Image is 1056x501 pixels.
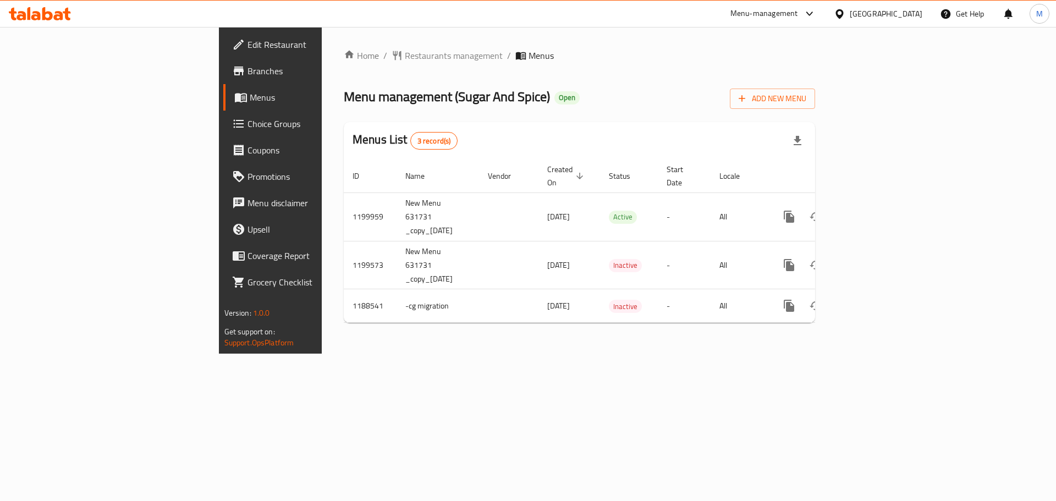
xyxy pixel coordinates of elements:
[507,49,511,62] li: /
[411,136,458,146] span: 3 record(s)
[248,144,387,157] span: Coupons
[344,84,550,109] span: Menu management ( Sugar And Spice )
[392,49,503,62] a: Restaurants management
[547,258,570,272] span: [DATE]
[547,210,570,224] span: [DATE]
[658,192,711,241] td: -
[248,196,387,210] span: Menu disclaimer
[248,170,387,183] span: Promotions
[410,132,458,150] div: Total records count
[730,89,815,109] button: Add New Menu
[344,49,815,62] nav: breadcrumb
[223,163,395,190] a: Promotions
[554,91,580,104] div: Open
[609,211,637,223] span: Active
[405,49,503,62] span: Restaurants management
[739,92,806,106] span: Add New Menu
[250,91,387,104] span: Menus
[488,169,525,183] span: Vendor
[253,306,270,320] span: 1.0.0
[776,252,802,278] button: more
[609,259,642,272] span: Inactive
[802,293,829,319] button: Change Status
[547,163,587,189] span: Created On
[248,276,387,289] span: Grocery Checklist
[223,137,395,163] a: Coupons
[223,216,395,243] a: Upsell
[353,169,373,183] span: ID
[248,38,387,51] span: Edit Restaurant
[223,190,395,216] a: Menu disclaimer
[529,49,554,62] span: Menus
[344,159,890,323] table: enhanced table
[554,93,580,102] span: Open
[223,269,395,295] a: Grocery Checklist
[850,8,922,20] div: [GEOGRAPHIC_DATA]
[609,169,645,183] span: Status
[223,243,395,269] a: Coverage Report
[719,169,754,183] span: Locale
[397,289,479,323] td: -cg migration
[730,7,798,20] div: Menu-management
[802,252,829,278] button: Change Status
[353,131,458,150] h2: Menus List
[711,192,767,241] td: All
[248,223,387,236] span: Upsell
[223,58,395,84] a: Branches
[667,163,697,189] span: Start Date
[223,31,395,58] a: Edit Restaurant
[776,293,802,319] button: more
[224,335,294,350] a: Support.OpsPlatform
[776,203,802,230] button: more
[248,117,387,130] span: Choice Groups
[547,299,570,313] span: [DATE]
[784,128,811,154] div: Export file
[711,289,767,323] td: All
[397,241,479,289] td: New Menu 631731 _copy_[DATE]
[223,111,395,137] a: Choice Groups
[397,192,479,241] td: New Menu 631731 _copy_[DATE]
[609,211,637,224] div: Active
[248,64,387,78] span: Branches
[658,289,711,323] td: -
[223,84,395,111] a: Menus
[658,241,711,289] td: -
[224,324,275,339] span: Get support on:
[1036,8,1043,20] span: M
[609,300,642,313] span: Inactive
[802,203,829,230] button: Change Status
[248,249,387,262] span: Coverage Report
[405,169,439,183] span: Name
[711,241,767,289] td: All
[224,306,251,320] span: Version:
[767,159,890,193] th: Actions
